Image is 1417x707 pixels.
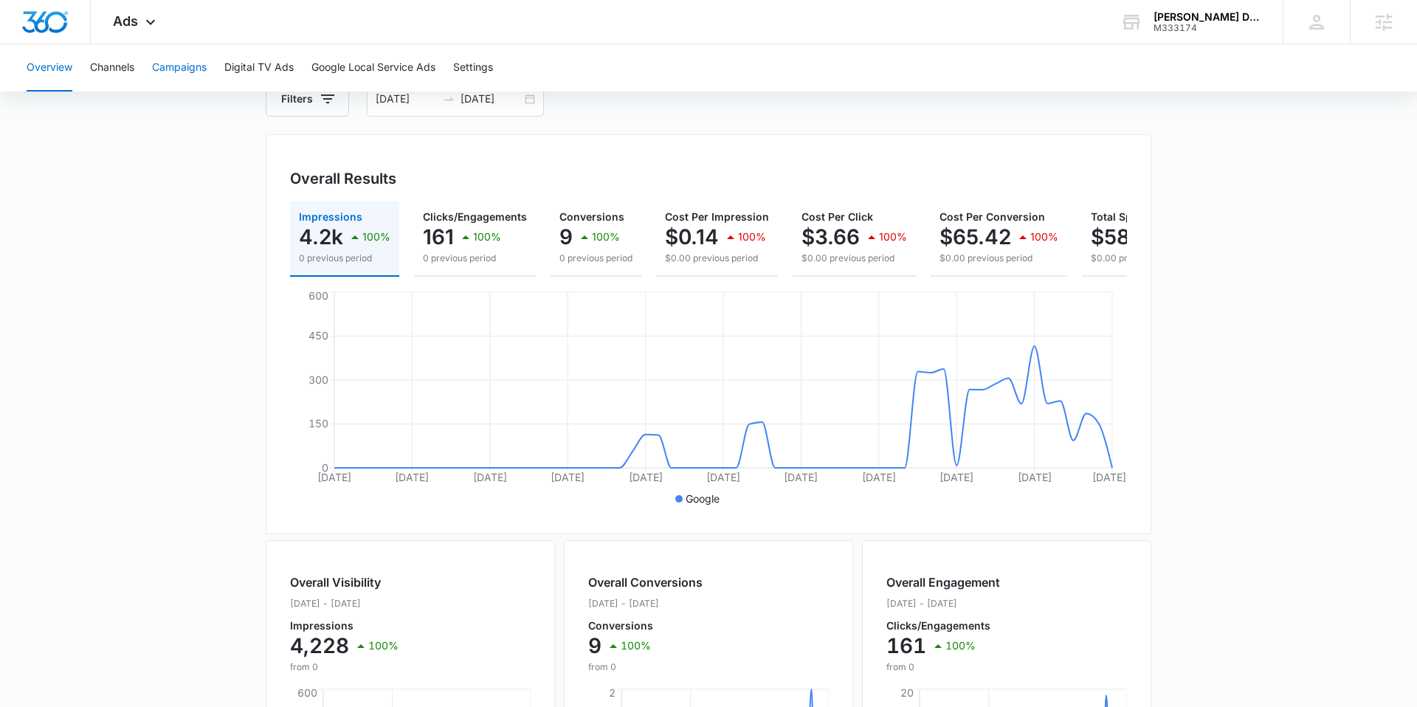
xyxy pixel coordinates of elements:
p: $0.00 previous period [665,252,769,265]
input: Start date [376,91,437,107]
tspan: 0 [322,461,328,474]
span: to [443,93,455,105]
span: Cost Per Impression [665,210,769,223]
tspan: 150 [308,417,328,430]
h2: Overall Engagement [886,573,1000,591]
p: 100% [945,641,976,651]
tspan: 2 [609,686,616,699]
p: Conversions [588,621,703,631]
button: Digital TV Ads [224,44,294,92]
span: Conversions [559,210,624,223]
p: 100% [738,232,766,242]
p: 9 [559,225,573,249]
tspan: 20 [900,686,914,699]
p: 161 [886,634,926,658]
p: [DATE] - [DATE] [588,597,703,610]
tspan: [DATE] [706,471,740,483]
span: Impressions [299,210,362,223]
p: 100% [362,232,390,242]
p: 161 [423,225,454,249]
div: Domain Overview [56,87,132,97]
p: $588.80 [1091,225,1175,249]
tspan: 600 [297,686,317,699]
tspan: [DATE] [862,471,896,483]
img: website_grey.svg [24,38,35,50]
p: Impressions [290,621,399,631]
p: $3.66 [801,225,860,249]
h3: Overall Results [290,168,396,190]
tspan: [DATE] [940,471,973,483]
span: Cost Per Click [801,210,873,223]
p: 0 previous period [423,252,527,265]
p: 100% [592,232,620,242]
div: Keywords by Traffic [163,87,249,97]
tspan: [DATE] [551,471,585,483]
h2: Overall Conversions [588,573,703,591]
div: v 4.0.25 [41,24,72,35]
p: from 0 [886,661,1000,674]
p: Google [686,491,720,506]
tspan: [DATE] [317,471,351,483]
tspan: [DATE] [629,471,663,483]
p: Clicks/Engagements [886,621,1000,631]
p: [DATE] - [DATE] [290,597,399,610]
p: 100% [1030,232,1058,242]
button: Settings [453,44,493,92]
p: $65.42 [940,225,1011,249]
button: Channels [90,44,134,92]
span: Ads [113,13,138,29]
p: $0.14 [665,225,719,249]
p: $0.00 previous period [801,252,907,265]
tspan: [DATE] [784,471,818,483]
tspan: 300 [308,373,328,386]
img: tab_keywords_by_traffic_grey.svg [147,86,159,97]
div: account name [1154,11,1261,23]
img: logo_orange.svg [24,24,35,35]
div: account id [1154,23,1261,33]
button: Filters [266,81,349,117]
p: 4.2k [299,225,343,249]
tspan: [DATE] [1018,471,1052,483]
p: $0.00 previous period [940,252,1058,265]
button: Google Local Service Ads [311,44,435,92]
p: 0 previous period [299,252,390,265]
h2: Overall Visibility [290,573,399,591]
p: 9 [588,634,601,658]
button: Overview [27,44,72,92]
span: Clicks/Engagements [423,210,527,223]
p: 4,228 [290,634,349,658]
p: 100% [473,232,501,242]
p: 100% [621,641,651,651]
tspan: 450 [308,329,328,342]
span: swap-right [443,93,455,105]
p: $0.00 previous period [1091,252,1222,265]
span: Cost Per Conversion [940,210,1045,223]
p: 100% [368,641,399,651]
tspan: [DATE] [395,471,429,483]
p: 0 previous period [559,252,632,265]
button: Campaigns [152,44,207,92]
tspan: [DATE] [473,471,507,483]
p: 100% [879,232,907,242]
p: from 0 [588,661,703,674]
img: tab_domain_overview_orange.svg [40,86,52,97]
p: [DATE] - [DATE] [886,597,1000,610]
tspan: 600 [308,289,328,302]
input: End date [461,91,522,107]
div: Domain: [DOMAIN_NAME] [38,38,162,50]
p: from 0 [290,661,399,674]
tspan: [DATE] [1092,471,1126,483]
span: Total Spend [1091,210,1151,223]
